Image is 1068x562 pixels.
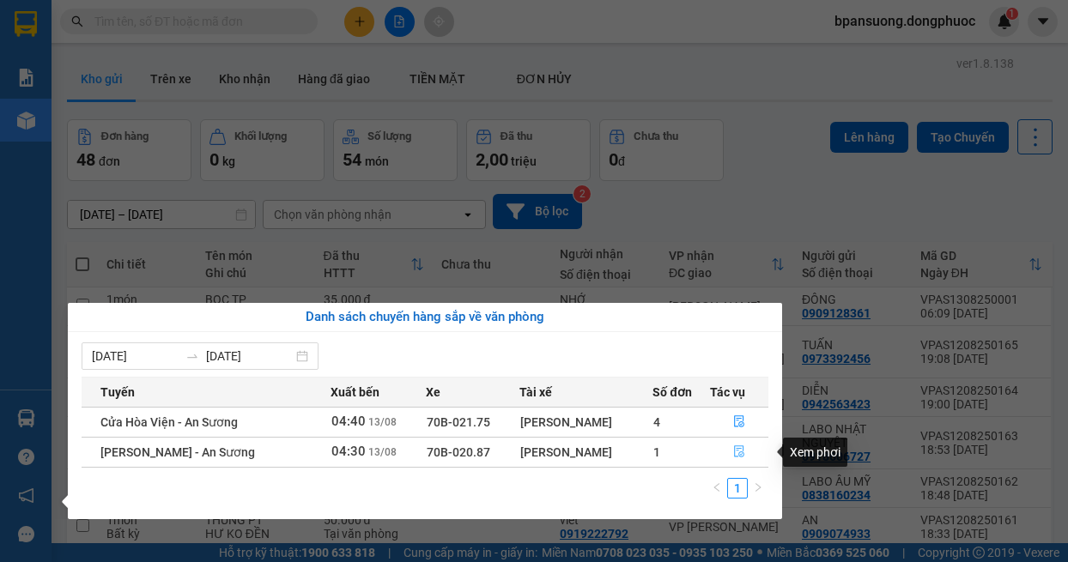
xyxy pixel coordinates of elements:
span: 70B-020.87 [427,445,490,459]
span: 04:40 [331,414,366,429]
span: Xuất bến [331,383,379,402]
button: right [748,478,768,499]
span: to [185,349,199,363]
button: left [707,478,727,499]
span: Số đơn [652,383,692,402]
span: Tác vụ [710,383,745,402]
span: file-done [733,415,745,429]
span: 04:30 [331,444,366,459]
span: 4 [653,415,660,429]
span: left [712,482,722,493]
span: swap-right [185,349,199,363]
span: 1 [653,445,660,459]
input: Từ ngày [92,347,179,366]
button: file-done [711,438,768,466]
li: Previous Page [707,478,727,499]
span: 13/08 [368,416,397,428]
div: Xem phơi [783,438,847,467]
span: Xe [426,383,440,402]
div: [PERSON_NAME] [520,413,652,432]
li: Next Page [748,478,768,499]
span: Cửa Hòa Viện - An Sương [100,415,238,429]
button: file-done [711,408,768,436]
div: Danh sách chuyến hàng sắp về văn phòng [82,307,768,328]
span: Tài xế [519,383,552,402]
span: file-done [733,445,745,459]
a: 1 [728,479,747,498]
input: Đến ngày [206,347,293,366]
span: [PERSON_NAME] - An Sương [100,445,255,459]
span: right [753,482,763,493]
span: 70B-021.75 [427,415,490,429]
span: 13/08 [368,446,397,458]
span: Tuyến [100,383,135,402]
li: 1 [727,478,748,499]
div: [PERSON_NAME] [520,443,652,462]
